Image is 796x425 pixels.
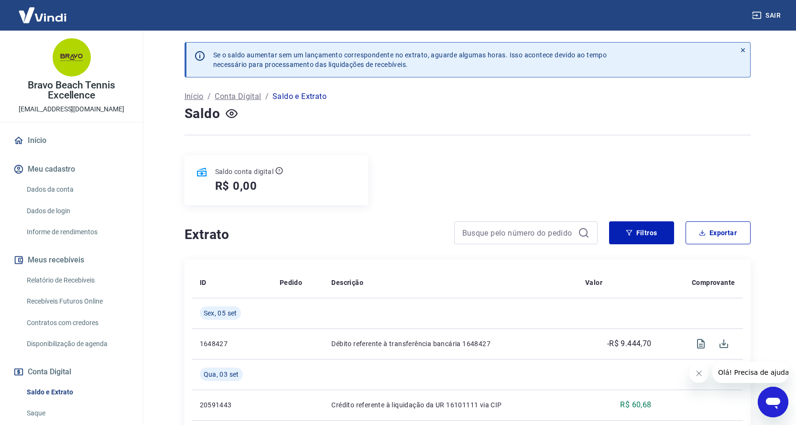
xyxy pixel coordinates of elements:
input: Busque pelo número do pedido [462,226,574,240]
iframe: Fechar mensagem [689,364,709,383]
a: Saldo e Extrato [23,382,131,402]
a: Saque [23,403,131,423]
h5: R$ 0,00 [215,178,258,194]
span: Olá! Precisa de ajuda? [6,7,80,14]
p: Descrição [331,278,363,287]
p: Pedido [280,278,302,287]
p: Débito referente à transferência bancária 1648427 [331,339,570,349]
h4: Saldo [185,104,220,123]
button: Exportar [686,221,751,244]
img: 9b712bdf-b3bb-44e1-aa76-4bd371055ede.jpeg [53,38,91,76]
a: Contratos com credores [23,313,131,333]
a: Dados da conta [23,180,131,199]
a: Início [185,91,204,102]
span: Visualizar [689,332,712,355]
h4: Extrato [185,225,443,244]
button: Sair [750,7,785,24]
p: R$ 60,68 [620,399,651,411]
p: Comprovante [692,278,735,287]
button: Filtros [609,221,674,244]
a: Recebíveis Futuros Online [23,292,131,311]
iframe: Mensagem da empresa [712,362,788,383]
img: Vindi [11,0,74,30]
span: Download [712,332,735,355]
iframe: Botão para abrir a janela de mensagens [758,387,788,417]
span: Sex, 05 set [204,308,237,318]
a: Início [11,130,131,151]
a: Relatório de Recebíveis [23,271,131,290]
p: Crédito referente à liquidação da UR 16101111 via CIP [331,400,570,410]
a: Conta Digital [215,91,261,102]
p: Se o saldo aumentar sem um lançamento correspondente no extrato, aguarde algumas horas. Isso acon... [213,50,607,69]
button: Meus recebíveis [11,250,131,271]
p: Saldo conta digital [215,167,274,176]
p: / [207,91,211,102]
p: 1648427 [200,339,264,349]
a: Dados de login [23,201,131,221]
p: -R$ 9.444,70 [607,338,652,349]
button: Meu cadastro [11,159,131,180]
p: Valor [585,278,602,287]
p: Saldo e Extrato [273,91,327,102]
p: / [265,91,269,102]
p: Bravo Beach Tennis Excellence [8,80,135,100]
p: ID [200,278,207,287]
a: Informe de rendimentos [23,222,131,242]
button: Conta Digital [11,361,131,382]
a: Disponibilização de agenda [23,334,131,354]
span: Qua, 03 set [204,370,239,379]
p: [EMAIL_ADDRESS][DOMAIN_NAME] [19,104,124,114]
p: 20591443 [200,400,264,410]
